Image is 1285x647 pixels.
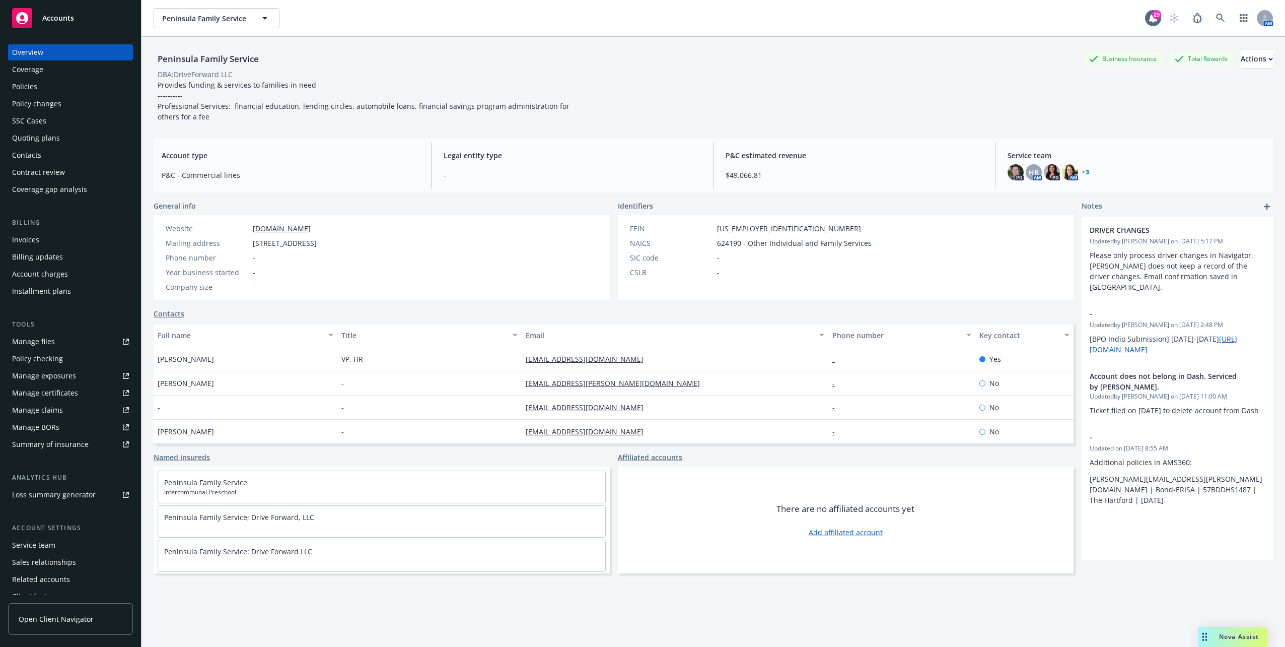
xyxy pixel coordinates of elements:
span: Notes [1082,201,1102,213]
a: [DOMAIN_NAME] [253,224,311,233]
a: Sales relationships [8,554,133,570]
a: Policies [8,79,133,95]
div: DRIVER CHANGESUpdatedby [PERSON_NAME] on [DATE] 5:17 PMPlease only process driver changes in Navi... [1082,217,1273,300]
a: Installment plans [8,283,133,299]
span: - [253,282,255,292]
div: Summary of insurance [12,436,89,452]
button: Title [337,323,521,347]
a: Overview [8,44,133,60]
span: Intercommunal Preschool [164,488,599,497]
a: [EMAIL_ADDRESS][PERSON_NAME][DOMAIN_NAME] [526,378,708,388]
div: Related accounts [12,571,70,588]
div: Manage certificates [12,385,78,401]
div: Phone number [832,330,960,341]
span: Service team [1008,150,1265,161]
a: Contacts [8,147,133,163]
span: No [989,402,999,413]
div: Billing updates [12,249,63,265]
p: [BPO Indio Submission] [DATE]-[DATE] [1090,334,1265,355]
div: Contract review [12,164,65,180]
a: - [832,427,843,436]
span: - [717,252,720,263]
div: Invoices [12,232,39,248]
div: Loss summary generator [12,487,96,503]
div: Coverage [12,61,43,78]
div: SSC Cases [12,113,46,129]
img: photo [1044,164,1060,180]
span: Provides funding & services to families in need ---------- Professional Services: financial educa... [158,80,569,121]
a: - [832,378,843,388]
div: Business Insurance [1084,52,1162,65]
a: Related accounts [8,571,133,588]
a: SSC Cases [8,113,133,129]
a: Named insureds [154,452,210,463]
div: Manage BORs [12,419,59,435]
div: Billing [8,218,133,228]
div: Drag to move [1198,627,1211,647]
span: Identifiers [618,201,653,211]
div: Account does not belong in Dash. Serviced by [PERSON_NAME].Updatedby [PERSON_NAME] on [DATE] 11:0... [1082,363,1273,424]
span: - [1090,432,1239,442]
img: photo [1008,164,1024,180]
a: Account charges [8,266,133,282]
a: Add affiliated account [809,527,883,538]
div: CSLB [630,267,713,278]
span: [PERSON_NAME] [158,378,214,389]
div: -Updated on [DATE] 8:55 AMAdditional policies in AMS360:[PERSON_NAME][EMAIL_ADDRESS][PERSON_NAME]... [1082,424,1273,513]
div: Website [166,223,249,234]
div: SIC code [630,252,713,263]
div: Manage exposures [12,368,76,384]
a: Loss summary generator [8,487,133,503]
span: Accounts [42,14,74,22]
a: - [832,354,843,364]
a: add [1261,201,1273,213]
a: Manage certificates [8,385,133,401]
a: Switch app [1234,8,1254,28]
span: - [717,267,720,278]
a: Quoting plans [8,130,133,146]
a: Manage exposures [8,368,133,384]
span: Yes [989,354,1001,364]
span: Peninsula Family Service [162,13,249,24]
a: Invoices [8,232,133,248]
span: Account does not belong in Dash. Serviced by [PERSON_NAME]. [1090,371,1239,392]
div: Client features [12,589,62,605]
a: Manage files [8,334,133,350]
div: Total Rewards [1170,52,1233,65]
div: FEIN [630,223,713,234]
div: Title [341,330,506,341]
div: Company size [166,282,249,292]
span: $49,066.81 [726,170,983,180]
span: - [444,170,701,180]
div: NAICS [630,238,713,248]
span: Legal entity type [444,150,701,161]
span: Updated on [DATE] 8:55 AM [1090,444,1265,453]
a: - [832,403,843,412]
div: 29 [1152,10,1161,19]
span: DRIVER CHANGES [1090,225,1239,235]
span: - [341,402,344,413]
a: Summary of insurance [8,436,133,452]
span: [US_EMPLOYER_IDENTIFICATION_NUMBER] [717,223,861,234]
a: Manage BORs [8,419,133,435]
a: Search [1210,8,1231,28]
div: Analytics hub [8,473,133,483]
button: Key contact [975,323,1074,347]
span: 624190 - Other Individual and Family Services [717,238,872,248]
div: Service team [12,537,55,553]
div: Policy checking [12,351,63,367]
button: Nova Assist [1198,627,1267,647]
span: Updated by [PERSON_NAME] on [DATE] 11:00 AM [1090,392,1265,401]
span: General info [154,201,196,211]
a: Accounts [8,4,133,32]
a: Policy changes [8,96,133,112]
a: Report a Bug [1187,8,1207,28]
button: Peninsula Family Service [154,8,279,28]
span: Account type [162,150,419,161]
span: HB [1029,167,1039,178]
span: Ticket filed on [DATE] to delete account from Dash [1090,406,1259,415]
div: Actions [1241,49,1273,69]
div: Quoting plans [12,130,60,146]
span: - [253,267,255,278]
